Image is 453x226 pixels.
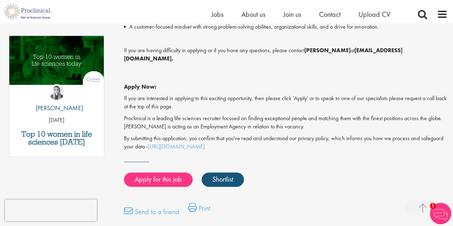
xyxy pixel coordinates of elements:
a: Join us [283,10,301,19]
a: Send to a friend [124,206,179,221]
p: [PERSON_NAME] [30,103,83,113]
a: [URL][DOMAIN_NAME] [148,143,205,150]
strong: [EMAIL_ADDRESS][DOMAIN_NAME]. [124,46,402,62]
a: About us [241,10,265,19]
p: If you are interested in applying to this exciting opportunity, then please click 'Apply' or to s... [124,94,448,111]
a: Upload CV [358,10,390,19]
strong: [PERSON_NAME] [304,46,350,54]
a: Shortlist [202,172,244,187]
p: [DATE] [9,116,104,124]
a: Apply for this job [124,172,193,187]
p: Proclinical is a leading life sciences recruiter focused on finding exceptional people and matchi... [124,114,448,131]
iframe: reCAPTCHA [5,200,97,221]
a: Contact [319,10,341,19]
a: Hannah Burke [PERSON_NAME] [30,84,83,116]
a: Print [188,203,210,217]
a: Top 10 women in life sciences [DATE] [13,130,100,146]
img: Hannah Burke [49,84,64,100]
span: 1 [430,203,436,209]
p: By submitting this application, you confirm that you've read and understood our privacy policy, w... [124,134,448,151]
strong: Apply Now: [124,83,156,90]
li: A customer-focused mindset with strong problem-solving abilities, organizational skills, and a dr... [124,23,448,31]
img: Top 10 women in life sciences today [9,36,104,85]
a: Link to a post [9,36,104,99]
a: Jobs [211,10,223,19]
p: If you are having difficulty in applying or if you have any questions, please contact at [124,46,448,63]
img: Chatbot [430,203,451,224]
